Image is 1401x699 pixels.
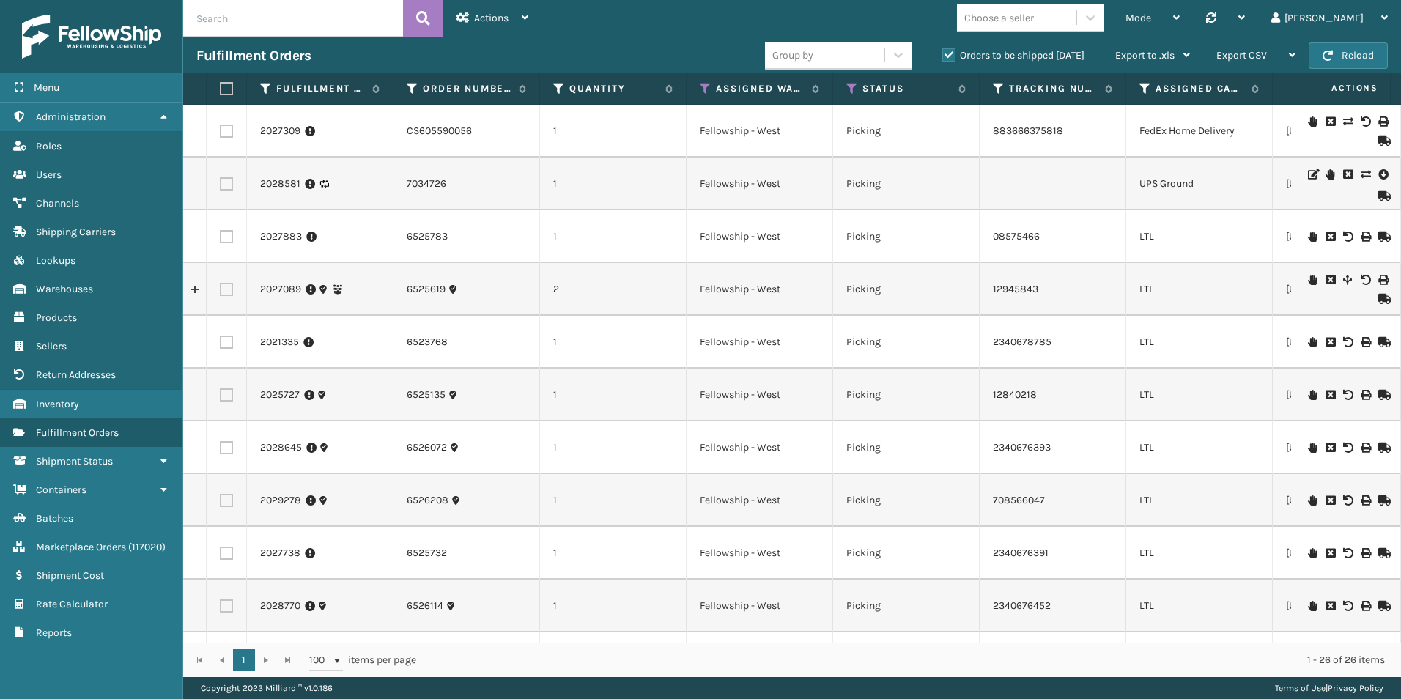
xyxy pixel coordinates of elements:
span: 100 [309,653,331,667]
i: Void BOL [1343,337,1352,347]
td: 12840218 [980,369,1126,421]
td: LTL [1126,316,1273,369]
a: 2021335 [260,335,299,349]
i: Cancel Fulfillment Order [1326,443,1334,453]
td: Fellowship - West [687,421,833,474]
i: Void BOL [1343,548,1352,558]
i: Print BOL [1361,337,1369,347]
span: Export CSV [1216,49,1267,62]
span: ( 117020 ) [128,541,166,553]
span: Products [36,311,77,324]
a: 2028770 [260,599,300,613]
td: Fellowship - West [687,369,833,421]
span: Sellers [36,340,67,352]
a: 1 [233,649,255,671]
td: FedEx Home Delivery [1126,105,1273,158]
a: Privacy Policy [1328,683,1383,693]
td: LTL [1126,263,1273,316]
a: 2028581 [260,177,300,191]
label: Tracking Number [1009,82,1098,95]
h3: Fulfillment Orders [196,47,311,64]
i: Cancel Fulfillment Order [1326,495,1334,506]
a: 883666375818 [993,125,1063,137]
i: Void Label [1361,116,1369,127]
td: 1 [540,158,687,210]
td: Fellowship - West [687,632,833,685]
td: LTL [1126,632,1273,685]
i: On Hold [1308,390,1317,400]
span: Channels [36,197,79,210]
span: Mode [1125,12,1151,24]
span: Shipment Status [36,455,113,467]
span: Warehouses [36,283,93,295]
td: Picking [833,580,980,632]
td: Picking [833,158,980,210]
td: 2 [540,263,687,316]
i: Mark as Shipped [1378,390,1387,400]
i: Cancel Fulfillment Order [1326,548,1334,558]
td: Picking [833,369,980,421]
i: Change shipping [1361,169,1369,180]
label: Status [862,82,951,95]
td: Fellowship - West [687,527,833,580]
i: Void BOL [1343,495,1352,506]
a: 2027089 [260,282,301,297]
label: Orders to be shipped [DATE] [942,49,1084,62]
i: Cancel Fulfillment Order [1326,390,1334,400]
td: 1 [540,580,687,632]
label: Assigned Carrier Service [1156,82,1244,95]
i: Print BOL [1361,601,1369,611]
i: Mark as Shipped [1378,495,1387,506]
a: 6523768 [407,335,448,349]
td: 1 [540,527,687,580]
span: Inventory [36,398,79,410]
p: Copyright 2023 Milliard™ v 1.0.186 [201,677,333,699]
i: Print BOL [1361,548,1369,558]
td: Picking [833,632,980,685]
td: Fellowship - West [687,580,833,632]
i: Edit [1308,169,1317,180]
td: Picking [833,527,980,580]
i: Print BOL [1378,275,1387,285]
td: 1 [540,316,687,369]
td: Picking [833,421,980,474]
td: 12945843 [980,263,1126,316]
td: Fellowship - West [687,210,833,263]
a: 6526208 [407,493,448,508]
i: Cancel Fulfillment Order [1326,116,1334,127]
label: Quantity [569,82,658,95]
button: Reload [1309,42,1388,69]
a: 6525783 [407,229,448,244]
i: Pull Label [1378,167,1387,182]
td: 2340676390 [980,632,1126,685]
td: Picking [833,474,980,527]
i: On Hold [1308,601,1317,611]
a: 6525135 [407,388,446,402]
a: 2027883 [260,229,302,244]
i: Void BOL [1343,443,1352,453]
div: | [1275,677,1383,699]
div: Choose a seller [964,10,1034,26]
i: Void BOL [1361,275,1369,285]
span: Roles [36,140,62,152]
td: Fellowship - West [687,474,833,527]
i: Mark as Shipped [1378,136,1387,146]
i: Mark as Shipped [1378,337,1387,347]
td: LTL [1126,210,1273,263]
a: 7034726 [407,177,446,191]
div: Group by [772,48,813,63]
i: On Hold [1308,548,1317,558]
td: Fellowship - West [687,263,833,316]
td: 1 [540,369,687,421]
span: items per page [309,649,416,671]
span: Lookups [36,254,75,267]
td: 2340676393 [980,421,1126,474]
td: UPS Ground [1126,158,1273,210]
i: Cancel Fulfillment Order [1326,232,1334,242]
i: On Hold [1326,169,1334,180]
td: LTL [1126,421,1273,474]
a: 6526072 [407,440,447,455]
td: Picking [833,263,980,316]
td: Picking [833,210,980,263]
i: Void BOL [1343,601,1352,611]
